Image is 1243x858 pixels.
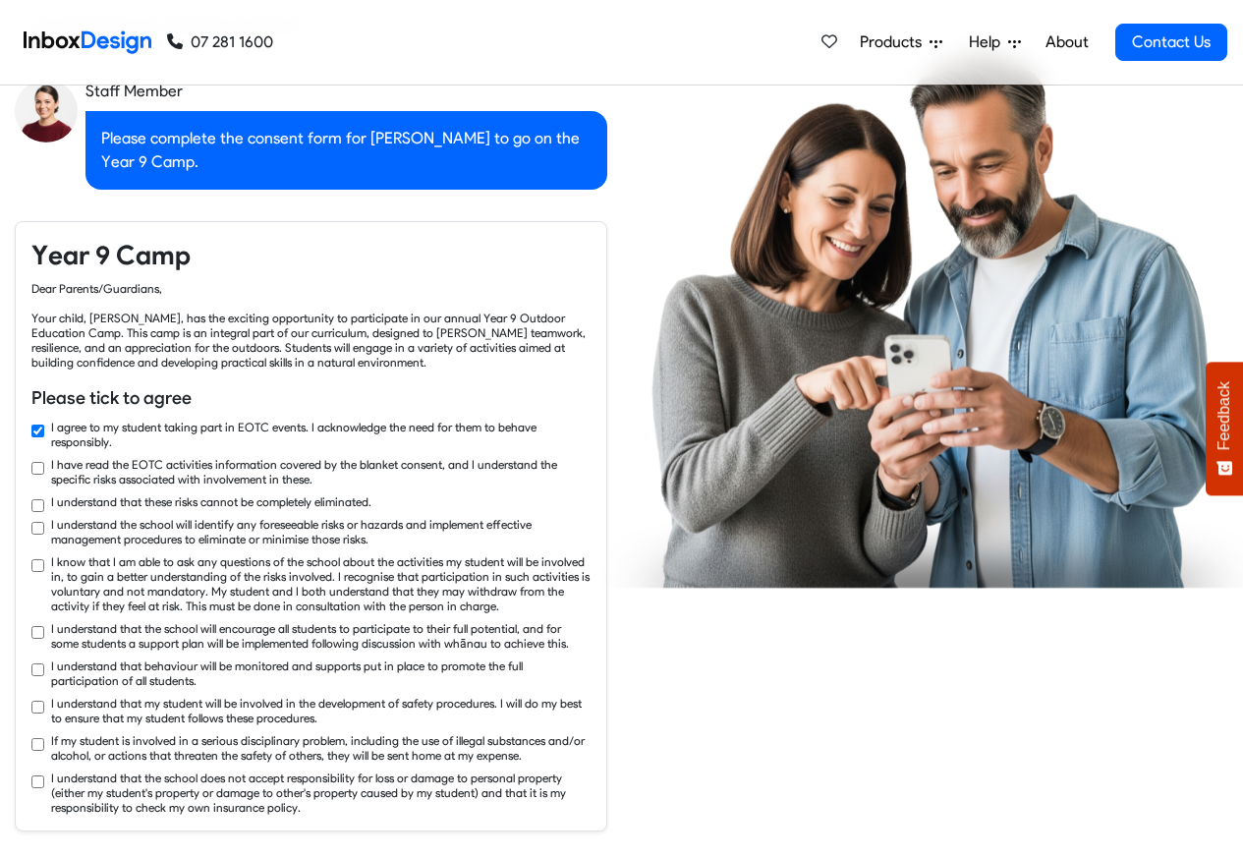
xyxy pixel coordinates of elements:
label: I know that I am able to ask any questions of the school about the activities my student will be ... [51,554,591,613]
label: I understand that behaviour will be monitored and supports put in place to promote the full parti... [51,658,591,688]
label: I have read the EOTC activities information covered by the blanket consent, and I understand the ... [51,457,591,486]
a: Products [852,23,950,62]
label: I understand that my student will be involved in the development of safety procedures. I will do ... [51,696,591,725]
label: I understand the school will identify any foreseeable risks or hazards and implement effective ma... [51,517,591,546]
h4: Year 9 Camp [31,238,591,273]
label: I understand that these risks cannot be completely eliminated. [51,494,371,509]
label: I understand that the school will encourage all students to participate to their full potential, ... [51,621,591,651]
a: About [1040,23,1094,62]
div: Please complete the consent form for [PERSON_NAME] to go on the Year 9 Camp. [85,111,607,190]
span: Feedback [1215,381,1233,450]
a: 07 281 1600 [167,30,273,54]
a: Contact Us [1115,24,1227,61]
span: Products [860,30,930,54]
label: I agree to my student taking part in EOTC events. I acknowledge the need for them to behave respo... [51,420,591,449]
label: If my student is involved in a serious disciplinary problem, including the use of illegal substan... [51,733,591,763]
div: Dear Parents/Guardians, Your child, [PERSON_NAME], has the exciting opportunity to participate in... [31,281,591,370]
span: Help [969,30,1008,54]
a: Help [961,23,1029,62]
img: staff_avatar.png [15,80,78,143]
label: I understand that the school does not accept responsibility for loss or damage to personal proper... [51,771,591,815]
div: Staff Member [85,80,607,103]
h6: Please tick to agree [31,385,591,411]
button: Feedback - Show survey [1206,362,1243,495]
